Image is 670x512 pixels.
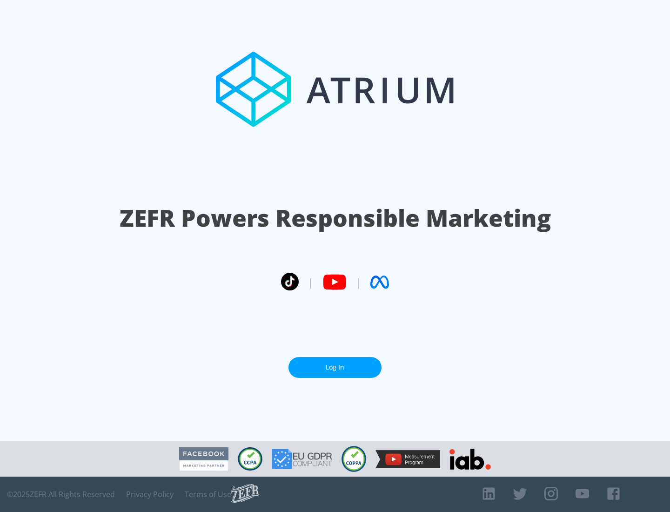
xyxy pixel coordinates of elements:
h1: ZEFR Powers Responsible Marketing [120,202,551,234]
img: IAB [449,449,491,470]
a: Log In [288,357,382,378]
span: | [355,275,361,289]
span: © 2025 ZEFR All Rights Reserved [7,490,115,499]
a: Terms of Use [185,490,231,499]
a: Privacy Policy [126,490,174,499]
img: Facebook Marketing Partner [179,447,228,471]
img: GDPR Compliant [272,449,332,469]
img: YouTube Measurement Program [375,450,440,468]
img: CCPA Compliant [238,447,262,471]
span: | [308,275,314,289]
img: COPPA Compliant [342,446,366,472]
